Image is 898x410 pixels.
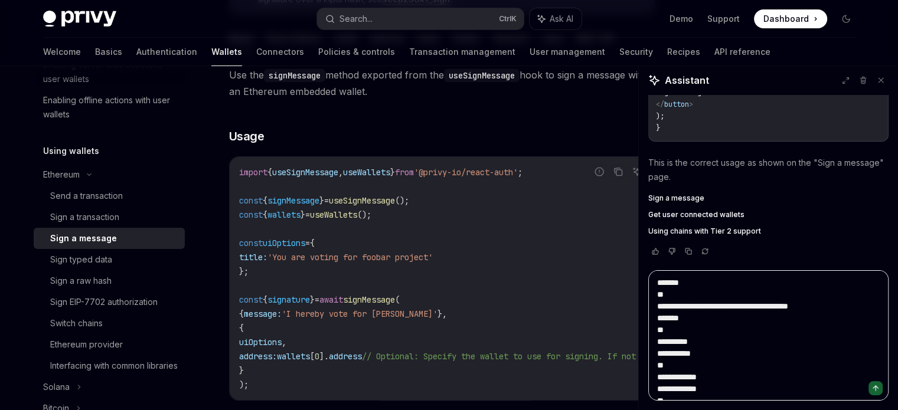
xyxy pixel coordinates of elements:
span: { [239,323,244,333]
button: Ask AI [530,8,582,29]
span: { [263,195,267,206]
span: useSignMessage [272,167,338,178]
span: , [338,167,343,178]
span: 'You are voting for foobar project' [267,252,433,263]
span: button [664,100,689,109]
span: } [656,123,660,133]
a: Sign EIP-7702 authorization [34,291,185,313]
div: Sign a message [50,231,117,245]
a: Interfacing with common libraries [34,355,185,376]
span: } [301,209,305,220]
a: Sign a transaction [34,206,185,228]
div: Sign typed data [50,252,112,267]
a: Dashboard [754,9,827,28]
a: User management [530,38,605,66]
span: ]. [319,351,329,362]
a: Support [707,13,740,25]
span: 'I hereby vote for [PERSON_NAME]' [282,309,437,319]
span: Sign a message [648,193,704,203]
span: 0 [315,351,319,362]
span: = [305,238,310,248]
span: > [689,100,693,109]
span: // Optional: Specify the wallet to use for signing. If not provided, the first wallet will be used. [362,351,830,362]
a: Sign a message [34,228,185,249]
a: Authentication [136,38,197,66]
a: Ethereum provider [34,334,185,355]
div: Enabling offline actions with user wallets [43,93,178,122]
a: Enabling offline actions with user wallets [34,90,185,125]
button: Send message [868,381,883,395]
a: Wallets [211,38,242,66]
span: signMessage [343,294,395,305]
span: = [305,209,310,220]
span: Get user connected wallets [648,210,744,219]
span: }, [437,309,447,319]
span: uiOptions [239,337,282,347]
span: '@privy-io/react-auth' [414,167,518,178]
a: Demo [670,13,693,25]
span: }; [239,266,249,277]
span: await [319,294,343,305]
span: Ctrl K [499,14,517,24]
span: , [282,337,286,347]
span: Usage [229,128,264,145]
span: message: [244,309,282,319]
span: (); [395,195,409,206]
span: ; [518,167,523,178]
span: { [267,167,272,178]
button: Toggle dark mode [837,9,855,28]
div: Send a transaction [50,189,123,203]
span: ); [656,111,664,121]
a: Welcome [43,38,81,66]
span: const [239,238,263,248]
button: Search...CtrlK [317,8,524,29]
span: = [324,195,329,206]
span: Using chains with Tier 2 support [648,227,761,236]
a: API reference [714,38,770,66]
h5: Using wallets [43,144,99,158]
span: const [239,195,263,206]
button: Copy the contents from the code block [610,164,626,179]
span: address: [239,351,277,362]
div: Search... [339,12,373,26]
span: Ask AI [550,13,573,25]
a: Sign a message [648,193,889,203]
span: ); [239,379,249,390]
span: { [263,209,267,220]
span: from [395,167,414,178]
span: } [319,195,324,206]
div: Ethereum [43,168,80,182]
span: const [239,209,263,220]
a: Policies & controls [318,38,395,66]
div: Interfacing with common libraries [50,359,178,373]
span: Assistant [665,73,709,87]
span: signMessage [267,195,319,206]
span: wallets [267,209,301,220]
div: Switch chains [50,316,103,330]
span: { [263,294,267,305]
span: address [329,351,362,362]
span: } [239,365,244,376]
a: Send a transaction [34,185,185,206]
a: Basics [95,38,122,66]
button: Report incorrect code [592,164,607,179]
span: signature [267,294,310,305]
div: Sign a transaction [50,210,119,224]
span: ( [395,294,400,305]
span: useSignMessage [329,195,395,206]
span: = [315,294,319,305]
span: } [310,294,315,305]
div: Sign EIP-7702 authorization [50,295,158,309]
div: Sign a raw hash [50,274,112,288]
a: Sign a raw hash [34,270,185,291]
a: Transaction management [409,38,515,66]
span: </ [656,100,664,109]
span: { [239,309,244,319]
a: Security [619,38,653,66]
span: title: [239,252,267,263]
span: (); [357,209,371,220]
span: Dashboard [763,13,809,25]
img: dark logo [43,11,116,27]
a: Switch chains [34,313,185,334]
span: uiOptions [263,238,305,248]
